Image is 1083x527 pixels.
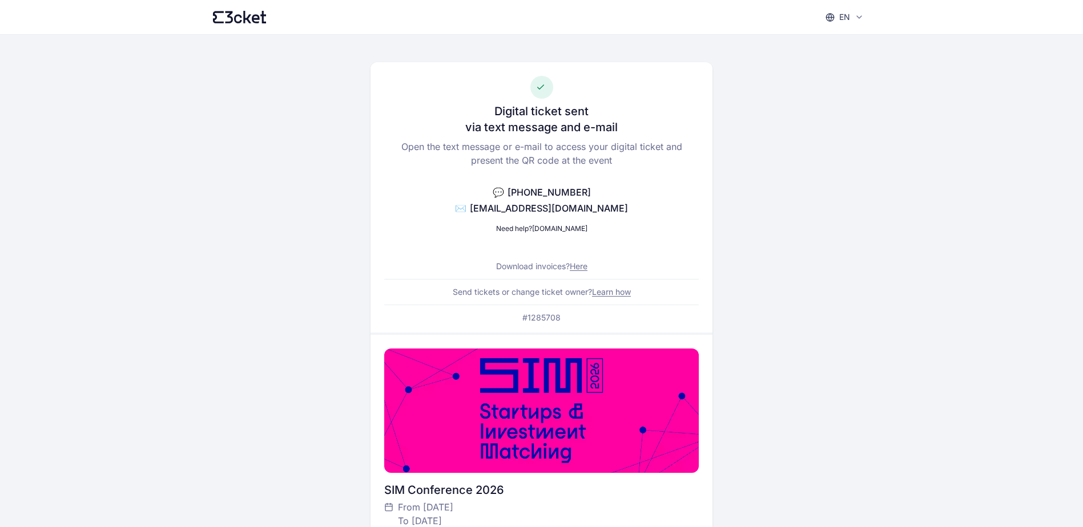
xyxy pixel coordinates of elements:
[470,202,628,214] span: [EMAIL_ADDRESS][DOMAIN_NAME]
[384,140,699,167] p: Open the text message or e-mail to access your digital ticket and present the QR code at the event
[532,224,587,233] a: [DOMAIN_NAME]
[493,187,504,198] span: 💬
[496,224,532,233] span: Need help?
[384,482,699,498] div: SIM Conference 2026
[465,119,618,135] h3: via text message and e-mail
[496,261,587,272] p: Download invoices?
[453,286,631,298] p: Send tickets or change ticket owner?
[522,312,561,323] p: #1285708
[508,187,591,198] span: [PHONE_NUMBER]
[839,11,850,23] p: en
[494,103,589,119] h3: Digital ticket sent
[570,261,587,271] a: Here
[455,202,466,214] span: ✉️
[592,287,631,297] a: Learn how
